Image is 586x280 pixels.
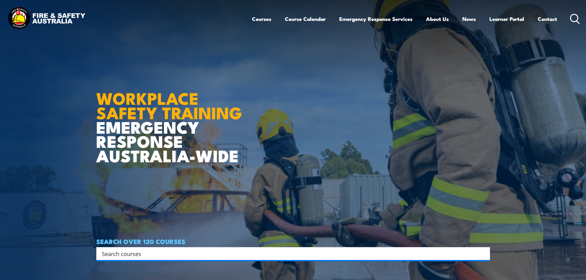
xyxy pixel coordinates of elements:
[339,11,413,27] a: Emergency Response Services
[462,11,476,27] a: News
[538,11,557,27] a: Contact
[252,11,271,27] a: Courses
[96,238,490,245] h4: SEARCH OVER 120 COURSES
[96,75,247,163] h1: EMERGENCY RESPONSE AUSTRALIA-WIDE
[96,85,242,125] strong: WORKPLACE SAFETY TRAINING
[479,249,488,258] button: Search magnifier button
[102,249,476,258] input: Search input
[285,11,326,27] a: Course Calendar
[426,11,449,27] a: About Us
[489,11,524,27] a: Learner Portal
[103,249,478,258] form: Search form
